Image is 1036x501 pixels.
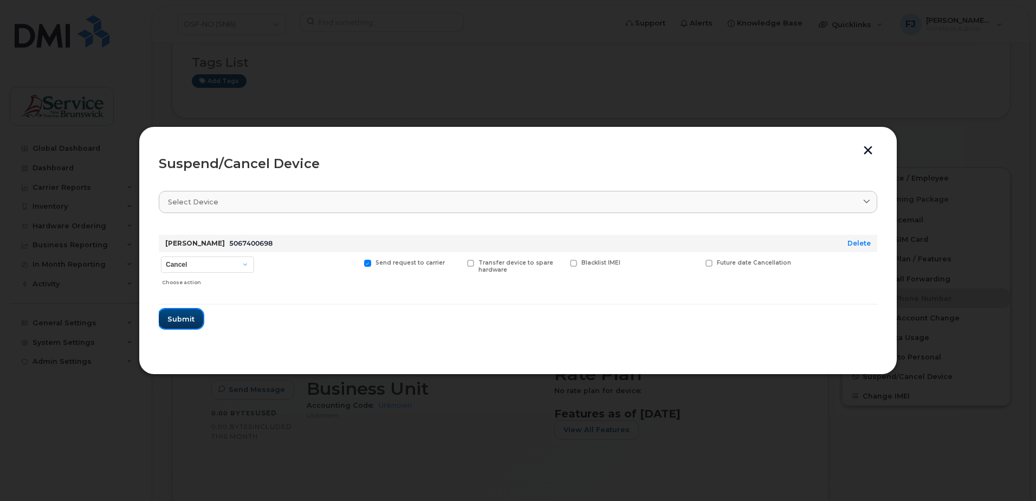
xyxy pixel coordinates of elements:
[692,260,698,265] input: Future date Cancellation
[159,309,203,329] button: Submit
[557,260,562,265] input: Blacklist IMEI
[159,157,877,170] div: Suspend/Cancel Device
[167,314,195,324] span: Submit
[159,191,877,213] a: Select device
[717,259,791,266] span: Future date Cancellation
[165,239,225,247] strong: [PERSON_NAME]
[454,260,459,265] input: Transfer device to spare hardware
[162,274,254,287] div: Choose action
[351,260,357,265] input: Send request to carrier
[478,259,553,273] span: Transfer device to spare hardware
[229,239,273,247] span: 5067400698
[581,259,620,266] span: Blacklist IMEI
[375,259,445,266] span: Send request to carrier
[168,197,218,207] span: Select device
[847,239,871,247] a: Delete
